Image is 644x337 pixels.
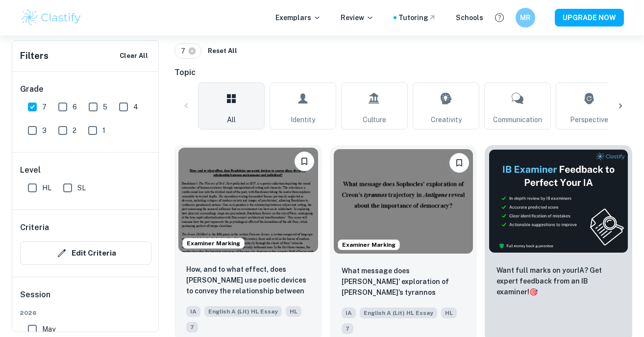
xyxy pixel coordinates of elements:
button: MR [516,8,535,27]
span: 7 [186,322,198,333]
img: Thumbnail [489,149,628,253]
span: HL [441,308,457,318]
p: How, and to what effect, does Baudelaire use poetic devices to convey the relationship between en... [186,264,310,297]
span: Examiner Marking [338,240,399,249]
h6: Filters [20,49,49,63]
span: Identity [291,114,315,125]
span: English A (Lit) HL Essay [204,306,282,317]
button: UPGRADE NOW [555,9,624,26]
button: Edit Criteria [20,241,151,265]
span: Creativity [431,114,462,125]
h6: MR [520,12,531,23]
button: Bookmark [295,152,314,171]
span: 🎯 [529,288,538,296]
span: 4 [133,102,138,112]
span: IA [342,308,356,318]
button: Clear All [117,49,150,63]
span: Culture [363,114,386,125]
button: Bookmark [449,153,469,173]
button: Reset All [205,44,240,58]
span: 3 [42,125,47,136]
span: All [227,114,236,125]
h6: Criteria [20,222,49,233]
p: What message does Sophocles’ exploration of Creon’s tyrannos trajectory in Antigone reveal about ... [342,265,466,299]
span: 7 [181,46,190,56]
span: Perspective [570,114,608,125]
span: 1 [102,125,105,136]
img: Clastify logo [20,8,82,27]
p: Exemplars [275,12,321,23]
p: Review [341,12,374,23]
h6: Session [20,289,151,309]
a: Tutoring [398,12,436,23]
h6: Level [20,164,151,176]
span: 6 [73,102,77,112]
span: 2026 [20,309,151,317]
span: Examiner Marking [183,239,244,248]
a: Schools [456,12,483,23]
span: HL [286,306,301,317]
span: Communication [493,114,542,125]
span: IA [186,306,200,317]
div: 7 [174,43,201,59]
h6: Grade [20,83,151,95]
img: English A (Lit) HL Essay IA example thumbnail: What message does Sophocles’ exploration [334,149,473,254]
span: 5 [103,102,107,112]
span: May [42,324,55,335]
span: 7 [342,323,353,334]
p: Want full marks on your IA ? Get expert feedback from an IB examiner! [496,265,620,297]
span: 2 [73,125,76,136]
span: HL [42,182,51,193]
img: English A (Lit) HL Essay IA example thumbnail: How, and to what effect, does Baudelaire [178,148,318,252]
span: SL [77,182,86,193]
span: 7 [42,102,47,112]
span: English A (Lit) HL Essay [360,308,437,318]
button: Help and Feedback [491,9,508,26]
h6: Topic [174,67,632,78]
